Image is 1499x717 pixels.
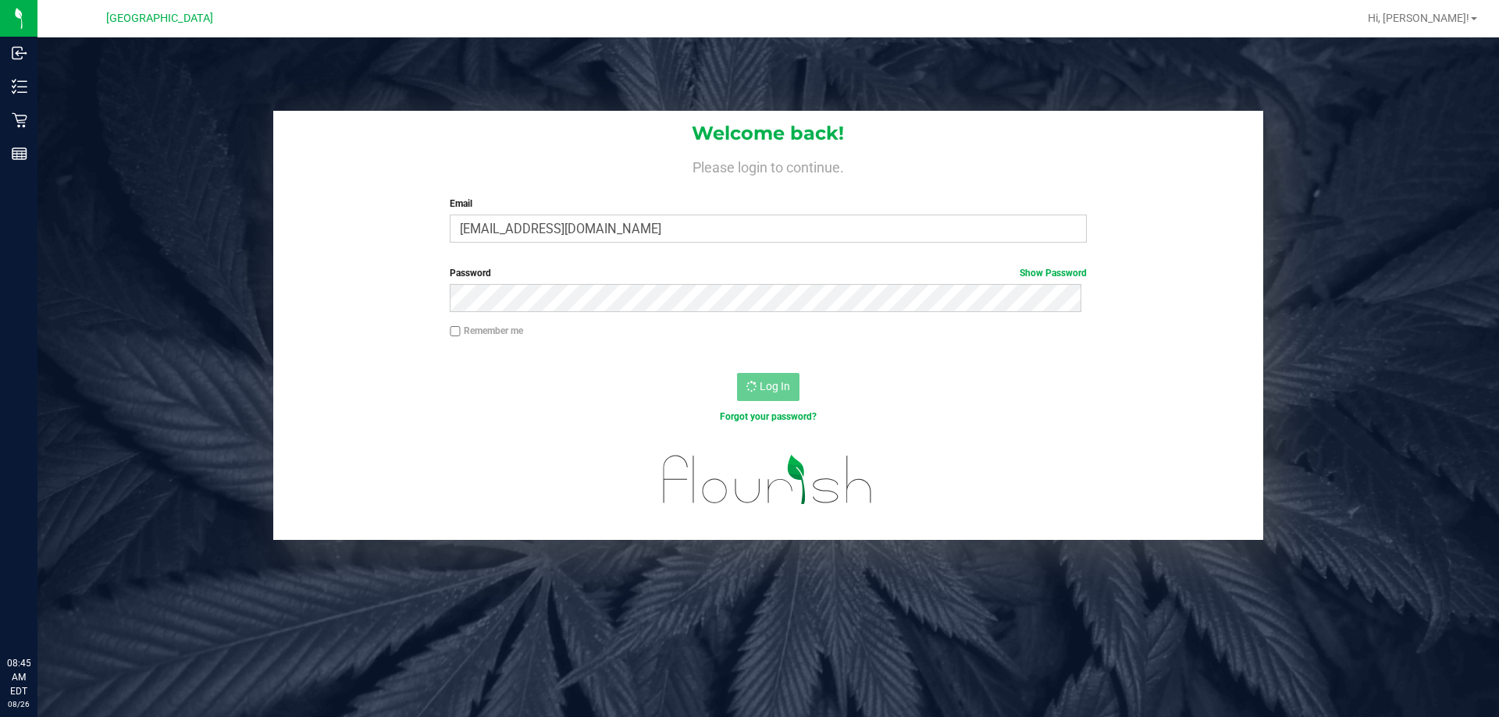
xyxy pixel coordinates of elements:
[450,326,461,337] input: Remember me
[720,411,817,422] a: Forgot your password?
[273,123,1263,144] h1: Welcome back!
[12,45,27,61] inline-svg: Inbound
[12,79,27,94] inline-svg: Inventory
[737,373,799,401] button: Log In
[7,656,30,698] p: 08:45 AM EDT
[450,268,491,279] span: Password
[760,380,790,392] span: Log In
[7,698,30,710] p: 08/26
[450,324,523,338] label: Remember me
[1020,268,1087,279] a: Show Password
[1368,12,1469,24] span: Hi, [PERSON_NAME]!
[106,12,213,25] span: [GEOGRAPHIC_DATA]
[12,112,27,128] inline-svg: Retail
[644,440,892,520] img: flourish_logo.svg
[12,146,27,162] inline-svg: Reports
[450,197,1086,211] label: Email
[273,156,1263,175] h4: Please login to continue.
